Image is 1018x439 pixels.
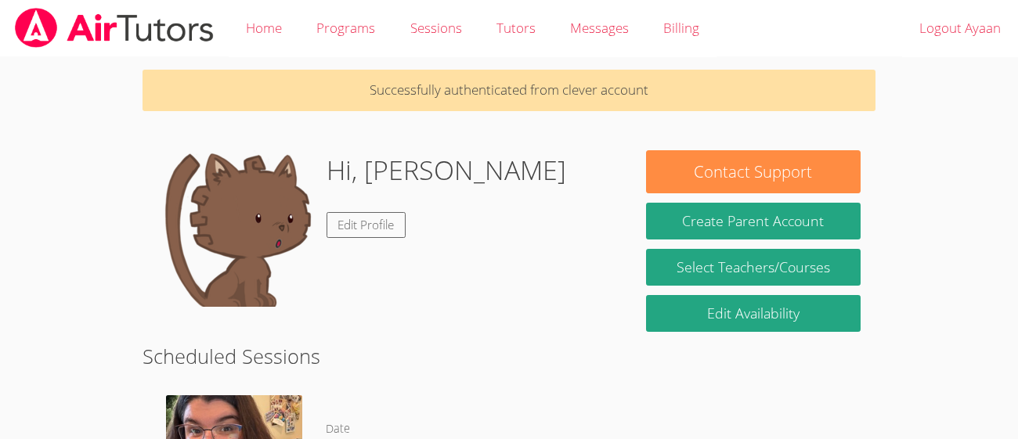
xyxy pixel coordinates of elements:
[327,150,566,190] h1: Hi, [PERSON_NAME]
[143,70,875,111] p: Successfully authenticated from clever account
[570,19,629,37] span: Messages
[646,249,861,286] a: Select Teachers/Courses
[646,295,861,332] a: Edit Availability
[646,203,861,239] button: Create Parent Account
[13,8,215,48] img: airtutors_banner-c4298cdbf04f3fff15de1276eac7730deb9818008684d7c2e4769d2f7ddbe033.png
[646,150,861,193] button: Contact Support
[143,341,875,371] h2: Scheduled Sessions
[157,150,314,307] img: default.png
[326,419,350,439] dt: Date
[327,212,406,238] a: Edit Profile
